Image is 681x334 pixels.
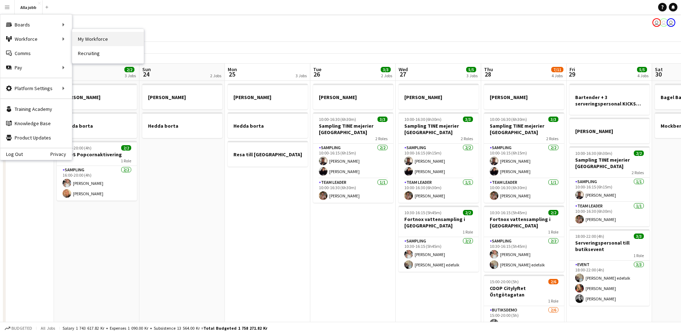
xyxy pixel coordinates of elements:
span: 2/2 [634,151,644,156]
span: 10:00-16:30 (6h30m) [575,151,612,156]
div: Workforce [0,32,72,46]
span: 1 Role [121,158,131,163]
div: 4 Jobs [637,73,648,78]
div: Boards [0,18,72,32]
h3: Sampling TINE mejerier [GEOGRAPHIC_DATA] [569,157,650,170]
span: 5/5 [637,67,647,72]
div: [PERSON_NAME] [399,84,479,109]
span: Total Budgeted 1 758 271.82 kr [203,325,267,331]
div: Salary 1 743 617.82 kr + Expenses 1 090.00 kr + Subsistence 13 564.00 kr = [63,325,267,331]
span: 10:00-16:30 (6h30m) [319,117,356,122]
span: 25 [227,70,237,78]
app-job-card: 16:00-20:00 (4h)2/2OBOS Popcornaktivering1 RoleSampling2/216:00-20:00 (4h)[PERSON_NAME][PERSON_NAME] [57,141,137,201]
app-job-card: 10:00-16:30 (6h30m)2/2Sampling TINE mejerier [GEOGRAPHIC_DATA]2 RolesSampling1/110:00-16:15 (6h15... [569,146,650,226]
div: Platform Settings [0,81,72,95]
app-job-card: 10:00-16:30 (6h30m)3/3Sampling TINE mejerier [GEOGRAPHIC_DATA]2 RolesSampling2/210:00-16:15 (6h15... [313,112,393,203]
h3: Resa till [GEOGRAPHIC_DATA] [228,151,308,158]
span: Budgeted [11,326,32,331]
span: Sat [655,66,663,73]
div: Pay [0,60,72,75]
span: 1 Role [548,298,558,304]
app-job-card: [PERSON_NAME] [57,84,137,109]
a: Product Updates [0,131,72,145]
span: 10:30-16:15 (5h45m) [404,210,441,215]
span: 2/2 [124,67,134,72]
span: 24 [141,70,151,78]
span: 1 Role [633,253,644,258]
h3: Serveringspersonal till butiksevent [569,240,650,252]
app-job-card: [PERSON_NAME] [484,84,564,109]
span: Wed [399,66,408,73]
div: 3 Jobs [125,73,136,78]
a: Recruiting [72,46,144,60]
div: Hedda borta [228,112,308,138]
button: Budgeted [4,324,33,332]
div: 3 Jobs [467,73,478,78]
span: 30 [654,70,663,78]
h3: [PERSON_NAME] [228,94,308,100]
app-job-card: 10:00-16:30 (6h30m)3/3Sampling TINE mejerier [GEOGRAPHIC_DATA]2 RolesSampling2/210:00-16:15 (6h15... [484,112,564,203]
h3: Sampling TINE mejerier [GEOGRAPHIC_DATA] [399,123,479,136]
h3: Hedda borta [228,123,308,129]
span: 28 [483,70,493,78]
span: 10:30-16:15 (5h45m) [490,210,527,215]
span: 2/2 [548,210,558,215]
span: 2 Roles [546,136,558,141]
app-job-card: [PERSON_NAME] [142,84,222,109]
span: 18:00-22:00 (4h) [575,234,604,239]
span: All jobs [39,325,56,331]
div: 3 Jobs [296,73,307,78]
div: 4 Jobs [552,73,563,78]
span: 1 Role [548,229,558,235]
app-card-role: Team Leader1/110:00-16:30 (6h30m)[PERSON_NAME] [313,178,393,203]
app-card-role: Sampling2/210:30-16:15 (5h45m)[PERSON_NAME][PERSON_NAME] edefalk [399,237,479,272]
app-job-card: [PERSON_NAME] [313,84,393,109]
app-job-card: 18:00-22:00 (4h)3/3Serveringspersonal till butiksevent1 RoleEvent3/318:00-22:00 (4h)[PERSON_NAME]... [569,229,650,306]
span: 5/5 [466,67,476,72]
h3: [PERSON_NAME] [399,94,479,100]
span: 10:00-16:30 (6h30m) [490,117,527,122]
span: Sun [142,66,151,73]
span: 2/2 [121,145,131,151]
h3: OBOS Popcornaktivering [57,151,137,158]
span: 29 [568,70,575,78]
h3: [PERSON_NAME] [569,128,650,134]
h3: COOP Citylyftet Östgötagatan [484,285,564,298]
div: 2 Jobs [210,73,221,78]
span: 3/3 [381,67,391,72]
a: Privacy [50,151,72,157]
div: 10:00-16:30 (6h30m)3/3Sampling TINE mejerier [GEOGRAPHIC_DATA]2 RolesSampling2/210:00-16:15 (6h15... [399,112,479,203]
app-card-role: Event3/318:00-22:00 (4h)[PERSON_NAME] edefalk[PERSON_NAME][PERSON_NAME] [569,261,650,306]
span: Fri [569,66,575,73]
app-job-card: 10:30-16:15 (5h45m)2/2Fortnox vattensampling i [GEOGRAPHIC_DATA]1 RoleSampling2/210:30-16:15 (5h4... [484,206,564,272]
h3: [PERSON_NAME] [313,94,393,100]
span: 3/3 [548,117,558,122]
span: 16:00-20:00 (4h) [63,145,92,151]
h3: Fortnox vattensampling i [GEOGRAPHIC_DATA] [484,216,564,229]
div: 10:30-16:15 (5h45m)2/2Fortnox vattensampling i [GEOGRAPHIC_DATA]1 RoleSampling2/210:30-16:15 (5h4... [399,206,479,272]
span: 2/2 [463,210,473,215]
span: Thu [484,66,493,73]
span: Mon [228,66,237,73]
app-card-role: Team Leader1/110:00-16:30 (6h30m)[PERSON_NAME] [399,178,479,203]
app-job-card: Bartender + 3 serveringspersonal KICKS Globen [569,84,650,115]
span: 10:00-16:30 (6h30m) [404,117,441,122]
app-job-card: Resa till [GEOGRAPHIC_DATA] [228,141,308,167]
app-card-role: Sampling2/210:30-16:15 (5h45m)[PERSON_NAME][PERSON_NAME] edefalk [484,237,564,272]
app-job-card: Hedda borta [57,112,137,138]
button: Alla jobb [15,0,43,14]
a: Training Academy [0,102,72,116]
span: Tue [313,66,321,73]
span: 7/11 [551,67,563,72]
app-user-avatar: Emil Hasselberg [652,18,661,27]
